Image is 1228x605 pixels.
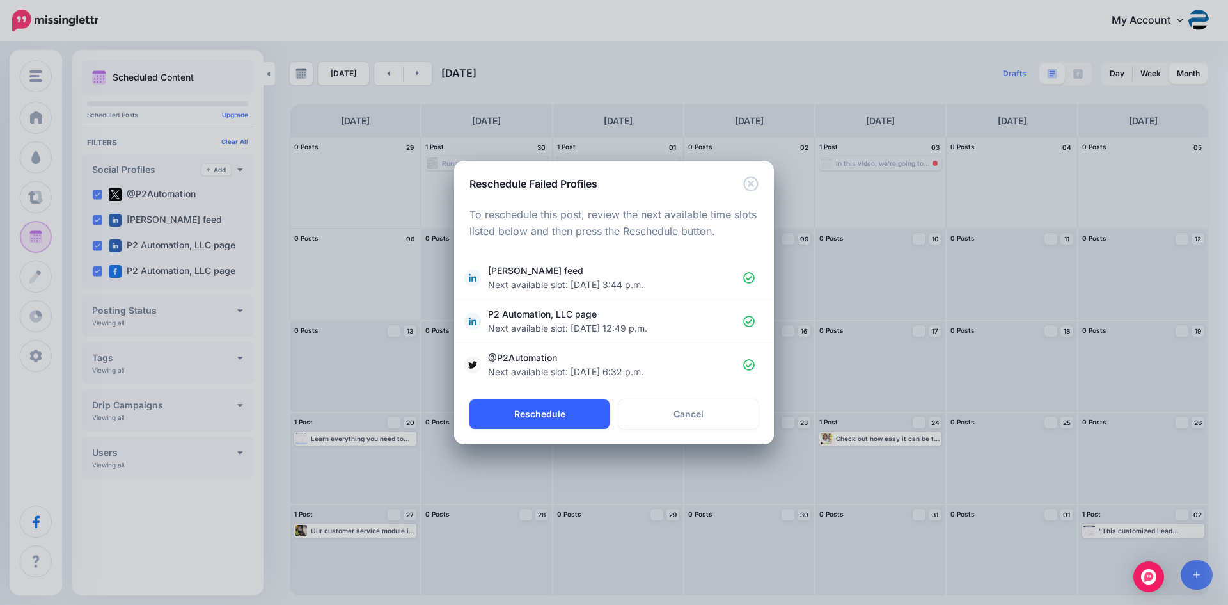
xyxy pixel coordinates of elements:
p: To reschedule this post, review the next available time slots listed below and then press the Res... [469,207,759,240]
h5: Reschedule Failed Profiles [469,176,597,191]
div: Open Intercom Messenger [1133,561,1164,592]
button: Reschedule [469,399,610,429]
span: Next available slot: [DATE] 6:32 p.m. [488,366,643,377]
a: @P2Automation Next available slot: [DATE] 6:32 p.m. [467,351,761,379]
a: P2 Automation, LLC page Next available slot: [DATE] 12:49 p.m. [467,307,761,335]
span: Next available slot: [DATE] 3:44 p.m. [488,279,643,290]
a: [PERSON_NAME] feed Next available slot: [DATE] 3:44 p.m. [467,264,761,292]
span: P2 Automation, LLC page [488,307,743,335]
span: [PERSON_NAME] feed [488,264,743,292]
span: @P2Automation [488,351,743,379]
button: Close [743,176,759,192]
a: Cancel [618,399,759,429]
span: Next available slot: [DATE] 12:49 p.m. [488,323,647,334]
